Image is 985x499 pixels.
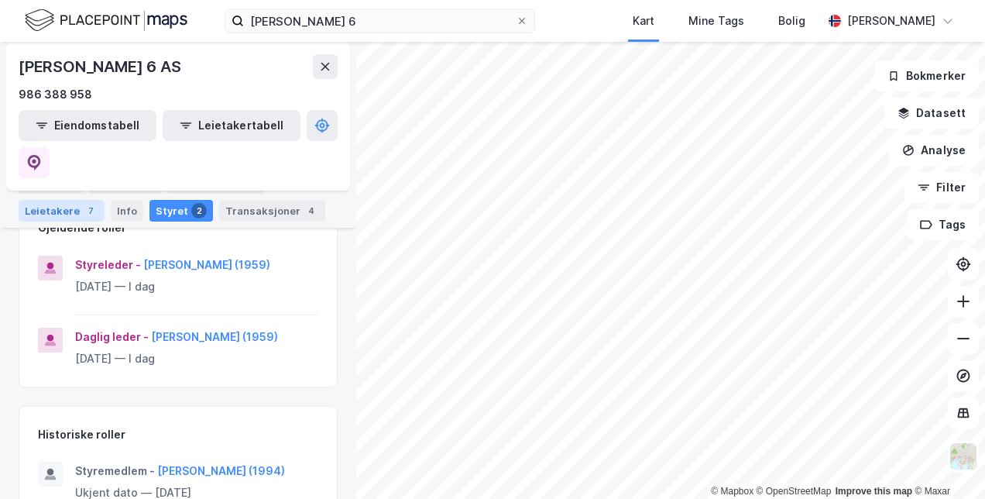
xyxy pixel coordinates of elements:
[25,7,187,34] img: logo.f888ab2527a4732fd821a326f86c7f29.svg
[904,172,979,203] button: Filter
[19,110,156,141] button: Eiendomstabell
[688,12,744,30] div: Mine Tags
[219,200,325,222] div: Transaksjoner
[244,9,516,33] input: Søk på adresse, matrikkel, gårdeiere, leietakere eller personer
[304,203,319,219] div: 4
[889,135,979,166] button: Analyse
[191,203,207,219] div: 2
[847,12,935,30] div: [PERSON_NAME]
[163,110,300,141] button: Leietakertabell
[908,425,985,499] iframe: Chat Widget
[19,54,184,79] div: [PERSON_NAME] 6 AS
[711,486,753,497] a: Mapbox
[907,209,979,240] button: Tags
[874,60,979,91] button: Bokmerker
[757,486,832,497] a: OpenStreetMap
[149,200,213,222] div: Styret
[19,200,105,222] div: Leietakere
[19,85,92,104] div: 986 388 958
[633,12,654,30] div: Kart
[908,425,985,499] div: Kontrollprogram for chat
[83,203,98,219] div: 7
[75,277,318,296] div: [DATE] — I dag
[38,425,125,444] div: Historiske roller
[778,12,805,30] div: Bolig
[75,349,318,368] div: [DATE] — I dag
[111,200,143,222] div: Info
[836,486,912,497] a: Improve this map
[884,98,979,129] button: Datasett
